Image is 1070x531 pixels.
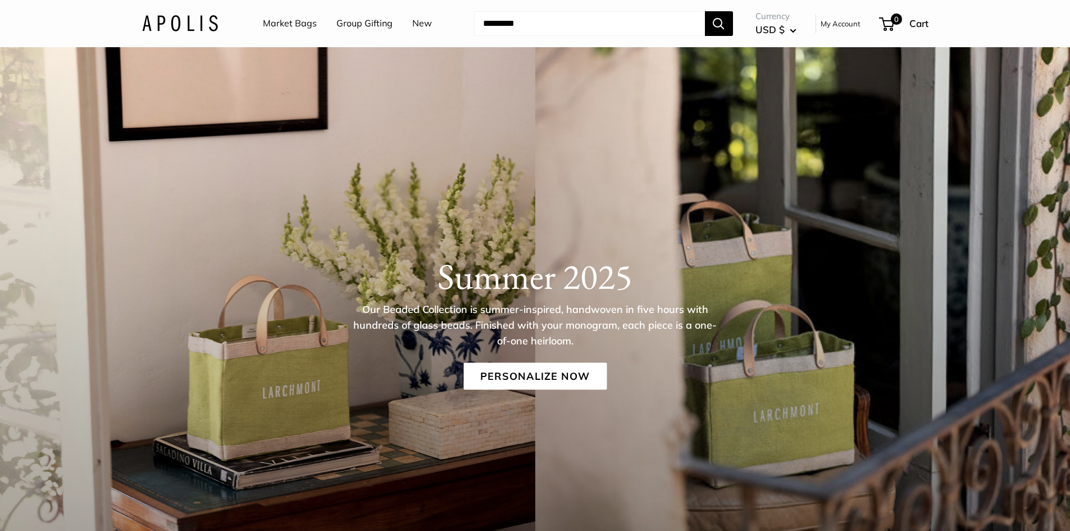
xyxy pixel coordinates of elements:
img: Apolis [142,15,218,31]
a: Market Bags [263,15,317,32]
a: New [412,15,432,32]
button: Search [705,11,733,36]
span: 0 [890,13,901,25]
a: Personalize Now [463,362,607,389]
a: 0 Cart [880,15,928,33]
p: Our Beaded Collection is summer-inspired, handwoven in five hours with hundreds of glass beads. F... [353,301,718,348]
h1: Summer 2025 [142,255,928,297]
span: Currency [755,8,796,24]
a: My Account [821,17,860,30]
a: Group Gifting [336,15,393,32]
span: Cart [909,17,928,29]
input: Search... [474,11,705,36]
button: USD $ [755,21,796,39]
span: USD $ [755,24,785,35]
